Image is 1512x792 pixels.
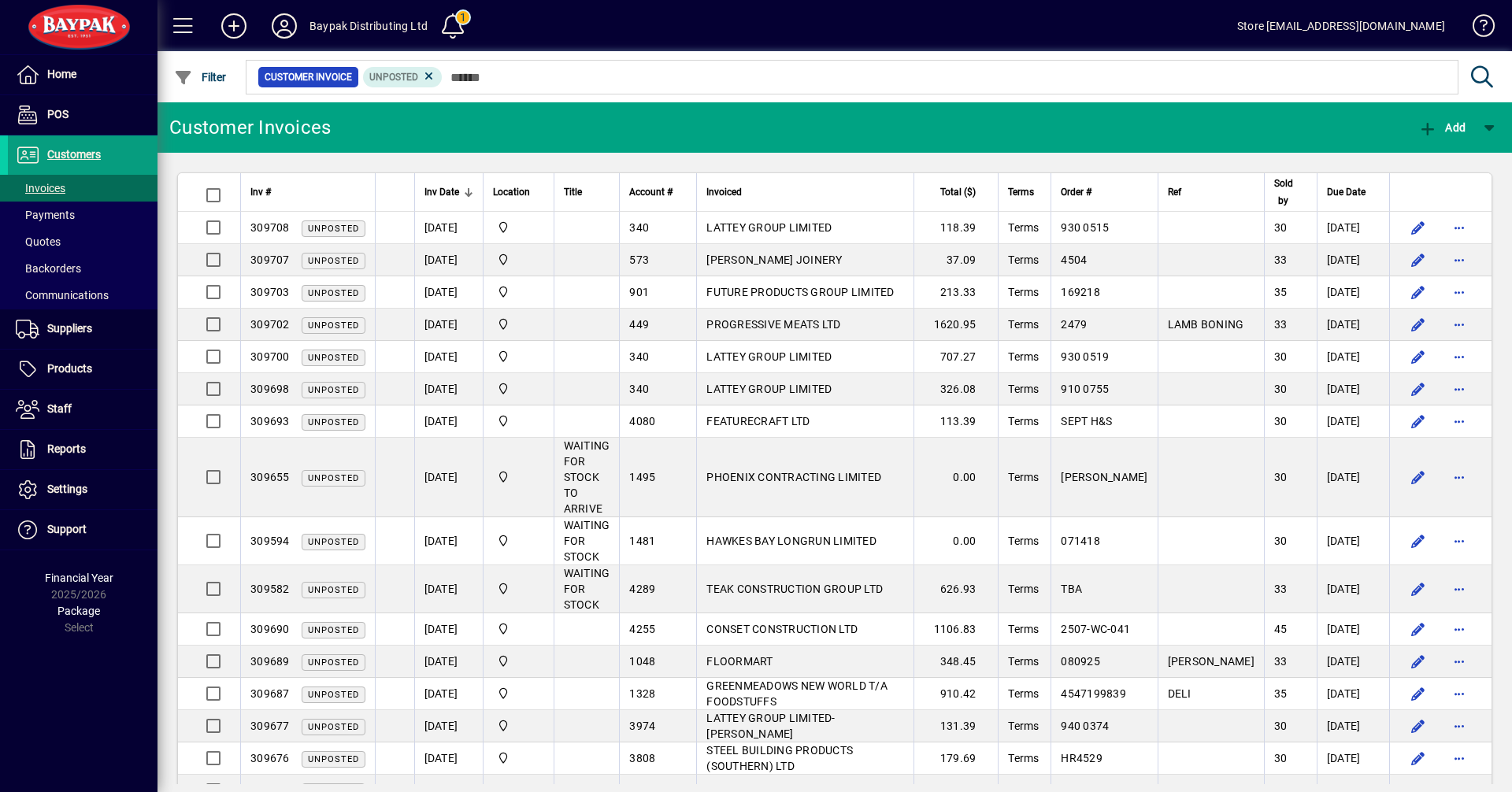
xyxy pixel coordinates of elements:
[47,148,101,161] span: Customers
[1406,616,1431,642] button: Edit
[629,655,655,668] span: 1048
[1447,409,1472,434] button: More options
[363,67,443,87] mat-chip: Customer Invoice Status: Unposted
[706,286,894,298] span: FUTURE PRODUCTS GROUP LIMITED
[1061,687,1126,700] span: 4547199839
[1418,121,1466,134] span: Add
[706,350,832,363] span: LATTEY GROUP LIMITED
[1317,341,1389,373] td: [DATE]
[913,742,999,775] td: 179.69
[706,744,853,772] span: STEEL BUILDING PRODUCTS (SOUTHERN) LTD
[45,572,113,584] span: Financial Year
[1317,244,1389,276] td: [DATE]
[1447,713,1472,738] button: More options
[1447,376,1472,402] button: More options
[493,413,544,430] span: Baypak - Onekawa
[1327,183,1380,201] div: Due Date
[913,244,999,276] td: 37.09
[8,510,157,550] a: Support
[1008,383,1039,395] span: Terms
[414,742,483,775] td: [DATE]
[1274,221,1288,234] span: 30
[913,613,999,646] td: 1106.83
[629,415,655,427] span: 4080
[1008,752,1039,764] span: Terms
[8,95,157,135] a: POS
[414,341,483,373] td: [DATE]
[1274,175,1307,209] div: Sold by
[1406,312,1431,337] button: Edit
[250,350,290,363] span: 309700
[493,219,544,236] span: Baypak - Onekawa
[414,244,483,276] td: [DATE]
[1317,710,1389,742] td: [DATE]
[308,320,359,331] span: Unposted
[1274,350,1288,363] span: 30
[493,532,544,550] span: Baypak - Onekawa
[1274,415,1288,427] span: 30
[209,12,259,40] button: Add
[1168,183,1254,201] div: Ref
[308,256,359,266] span: Unposted
[308,754,359,764] span: Unposted
[493,653,544,670] span: Baypak - Onekawa
[170,63,231,91] button: Filter
[1274,254,1288,266] span: 33
[1061,623,1130,635] span: 2507-WC-041
[8,309,157,349] a: Suppliers
[706,221,832,234] span: LATTEY GROUP LIMITED
[47,108,69,120] span: POS
[1168,655,1254,668] span: [PERSON_NAME]
[1406,215,1431,240] button: Edit
[493,685,544,702] span: Baypak - Onekawa
[913,710,999,742] td: 131.39
[250,221,290,234] span: 309708
[1274,471,1288,483] span: 30
[1447,247,1472,272] button: More options
[706,415,810,427] span: FEATURECRAFT LTD
[1447,649,1472,674] button: More options
[493,283,544,301] span: Baypak - Onekawa
[308,690,359,700] span: Unposted
[8,282,157,309] a: Communications
[1274,175,1293,209] span: Sold by
[1317,742,1389,775] td: [DATE]
[913,678,999,710] td: 910.42
[250,655,290,668] span: 309689
[47,402,72,415] span: Staff
[1274,583,1288,595] span: 33
[8,202,157,228] a: Payments
[250,318,290,331] span: 309702
[493,348,544,365] span: Baypak - Onekawa
[309,13,428,39] div: Baypak Distributing Ltd
[1317,373,1389,405] td: [DATE]
[1061,221,1109,234] span: 930 0515
[1317,613,1389,646] td: [DATE]
[1406,464,1431,490] button: Edit
[1008,535,1039,547] span: Terms
[706,535,876,547] span: HAWKES BAY LONGRUN LIMITED
[493,620,544,638] span: Baypak - Onekawa
[564,183,610,201] div: Title
[1061,655,1100,668] span: 080925
[1061,286,1100,298] span: 169218
[629,350,649,363] span: 340
[308,224,359,234] span: Unposted
[250,471,290,483] span: 309655
[250,583,290,595] span: 309582
[414,373,483,405] td: [DATE]
[8,175,157,202] a: Invoices
[1317,565,1389,613] td: [DATE]
[1061,583,1082,595] span: TBA
[1406,247,1431,272] button: Edit
[1008,286,1039,298] span: Terms
[308,657,359,668] span: Unposted
[564,567,610,611] span: WAITING FOR STOCK
[629,535,655,547] span: 1481
[1061,752,1102,764] span: HR4529
[16,209,75,221] span: Payments
[1327,183,1366,201] span: Due Date
[1447,344,1472,369] button: More options
[913,309,999,341] td: 1620.95
[250,687,290,700] span: 309687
